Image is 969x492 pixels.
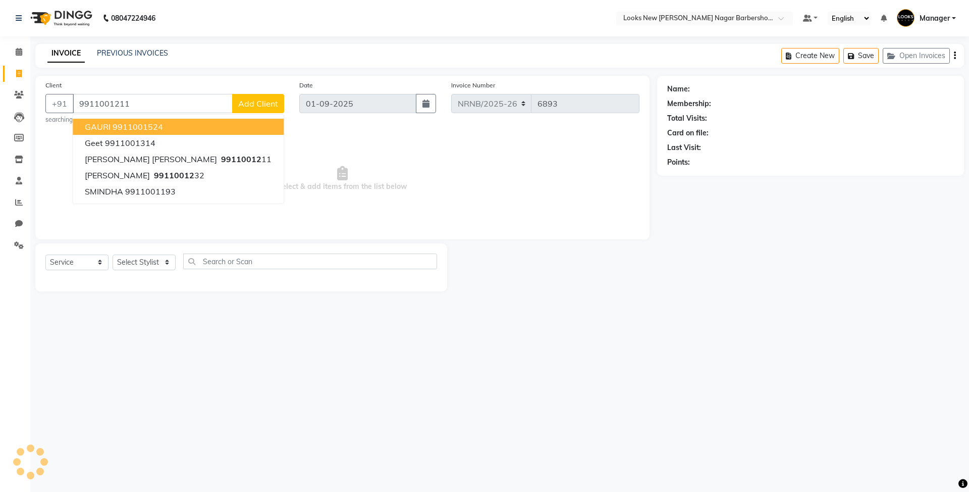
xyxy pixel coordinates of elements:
[667,84,690,94] div: Name:
[85,154,217,164] span: [PERSON_NAME] [PERSON_NAME]
[105,138,155,148] ngb-highlight: 9911001314
[85,186,123,196] span: SMINDHA
[451,81,495,90] label: Invoice Number
[152,170,204,180] ngb-highlight: 32
[85,138,103,148] span: Geet
[843,48,879,64] button: Save
[299,81,313,90] label: Date
[45,94,74,113] button: +91
[667,128,709,138] div: Card on file:
[183,254,437,269] input: Search or Scan
[154,170,194,180] span: 99110012
[85,170,150,180] span: [PERSON_NAME]
[73,94,233,113] input: Search by Name/Mobile/Email/Code
[667,113,707,124] div: Total Visits:
[920,13,950,24] span: Manager
[238,99,278,109] span: Add Client
[97,48,168,58] a: PREVIOUS INVOICES
[45,81,62,90] label: Client
[85,122,111,132] span: GAURI
[781,48,839,64] button: Create New
[667,157,690,168] div: Points:
[26,4,95,32] img: logo
[125,186,176,196] ngb-highlight: 9911001193
[47,44,85,63] a: INVOICE
[45,128,639,229] span: Select & add items from the list below
[219,154,272,164] ngb-highlight: 11
[667,99,711,109] div: Membership:
[111,4,155,32] b: 08047224946
[883,48,950,64] button: Open Invoices
[45,115,284,124] small: searching...
[897,9,914,27] img: Manager
[221,154,261,164] span: 99110012
[667,142,701,153] div: Last Visit:
[232,94,284,113] button: Add Client
[113,122,163,132] ngb-highlight: 9911001524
